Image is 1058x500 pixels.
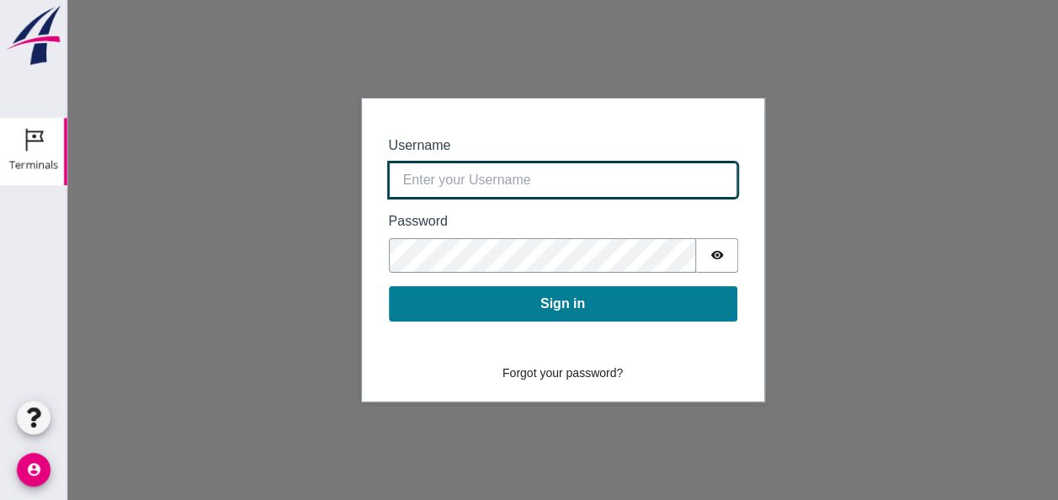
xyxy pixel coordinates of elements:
img: logo-small.a267ee39.svg [3,4,64,66]
div: Terminals [9,159,58,170]
button: Show password [629,238,671,273]
input: Enter your Username [322,162,670,198]
i: account_circle [17,453,51,487]
button: Forgot your password? [424,359,566,388]
label: Password [322,211,670,231]
button: Sign in [322,286,670,322]
label: Username [322,136,670,156]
